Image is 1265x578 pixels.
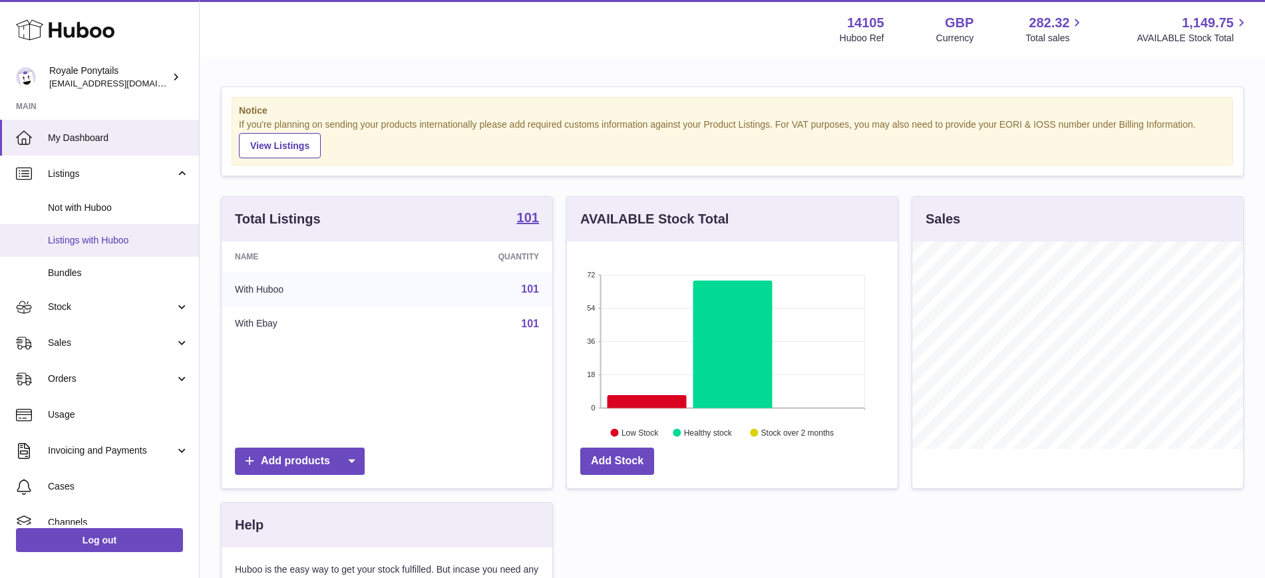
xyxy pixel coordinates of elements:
[48,202,189,214] span: Not with Huboo
[48,444,175,457] span: Invoicing and Payments
[945,14,974,32] strong: GBP
[684,428,733,437] text: Healthy stock
[48,372,175,385] span: Orders
[48,301,175,313] span: Stock
[48,516,189,529] span: Channels
[235,210,321,228] h3: Total Listings
[48,480,189,493] span: Cases
[1182,14,1234,32] span: 1,149.75
[1137,32,1249,45] span: AVAILABLE Stock Total
[48,337,175,349] span: Sales
[1025,32,1085,45] span: Total sales
[521,283,539,295] a: 101
[239,133,321,158] a: View Listings
[49,78,196,88] span: [EMAIL_ADDRESS][DOMAIN_NAME]
[761,428,834,437] text: Stock over 2 months
[239,118,1226,158] div: If you're planning on sending your products internationally please add required customs informati...
[587,337,595,345] text: 36
[926,210,960,228] h3: Sales
[48,267,189,279] span: Bundles
[517,211,539,227] a: 101
[16,67,36,87] img: internalAdmin-14105@internal.huboo.com
[936,32,974,45] div: Currency
[48,408,189,421] span: Usage
[840,32,884,45] div: Huboo Ref
[48,234,189,247] span: Listings with Huboo
[591,404,595,412] text: 0
[222,241,396,272] th: Name
[222,272,396,307] td: With Huboo
[235,448,365,475] a: Add products
[1137,14,1249,45] a: 1,149.75 AVAILABLE Stock Total
[521,318,539,329] a: 101
[239,104,1226,117] strong: Notice
[49,65,169,90] div: Royale Ponytails
[587,304,595,312] text: 54
[1025,14,1085,45] a: 282.32 Total sales
[622,428,659,437] text: Low Stock
[847,14,884,32] strong: 14105
[222,307,396,341] td: With Ebay
[580,448,654,475] a: Add Stock
[517,211,539,224] strong: 101
[48,132,189,144] span: My Dashboard
[1029,14,1069,32] span: 282.32
[16,528,183,552] a: Log out
[587,271,595,279] text: 72
[396,241,552,272] th: Quantity
[48,168,175,180] span: Listings
[235,516,264,534] h3: Help
[587,370,595,378] text: 18
[580,210,729,228] h3: AVAILABLE Stock Total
